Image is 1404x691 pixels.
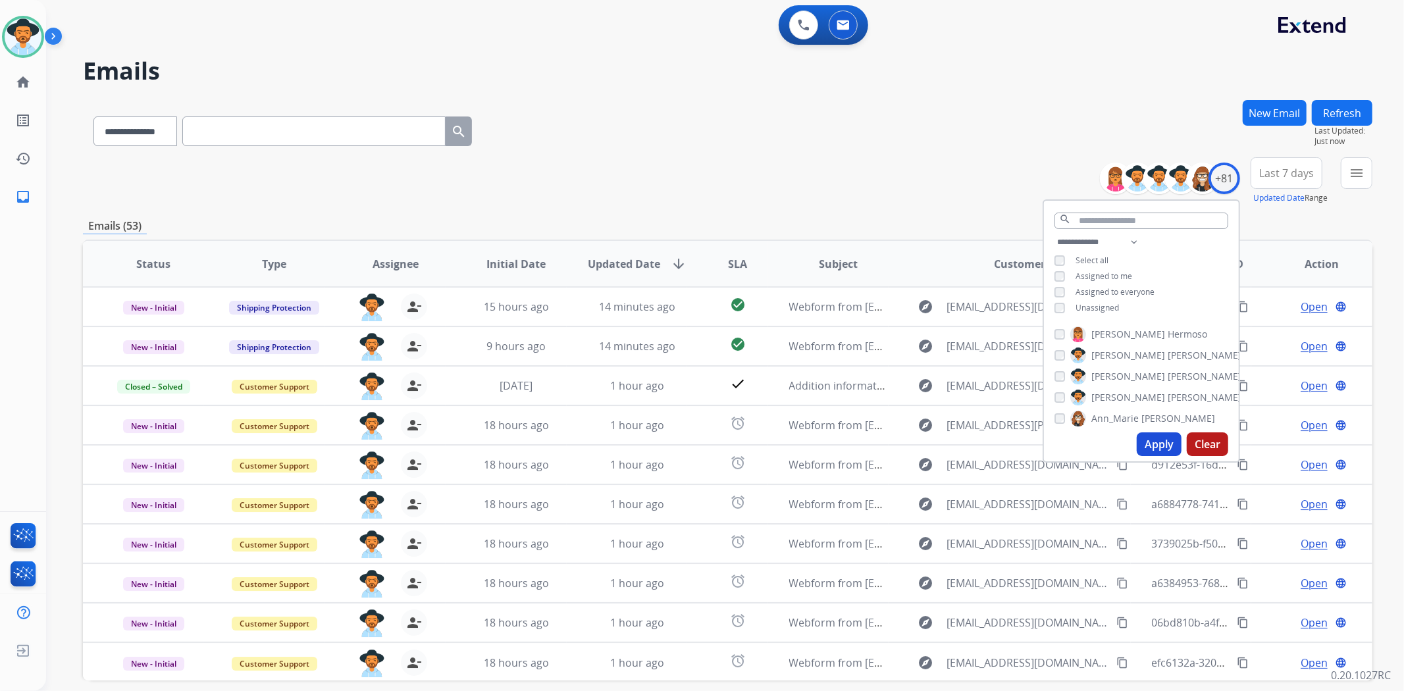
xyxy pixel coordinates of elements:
span: Webform from [EMAIL_ADDRESS][DOMAIN_NAME] on [DATE] [789,299,1087,314]
span: [PERSON_NAME] [1168,349,1241,362]
span: Status [136,256,170,272]
span: Open [1301,457,1328,473]
mat-icon: explore [918,655,933,671]
span: 1 hour ago [610,378,664,393]
span: 18 hours ago [484,497,549,511]
span: 18 hours ago [484,457,549,472]
mat-icon: language [1335,617,1347,628]
mat-icon: person_remove [406,536,422,551]
mat-icon: content_copy [1237,340,1249,352]
span: Shipping Protection [229,301,319,315]
mat-icon: person_remove [406,575,422,591]
mat-icon: language [1335,538,1347,550]
mat-icon: explore [918,299,933,315]
mat-icon: person_remove [406,338,422,354]
span: Type [262,256,286,272]
span: 18 hours ago [484,655,549,670]
mat-icon: list_alt [15,113,31,128]
mat-icon: home [15,74,31,90]
mat-icon: content_copy [1237,419,1249,431]
button: Refresh [1312,100,1372,126]
img: agent-avatar [359,570,385,598]
mat-icon: content_copy [1237,657,1249,669]
span: Select all [1076,255,1108,266]
span: Customer Support [232,498,317,512]
span: [EMAIL_ADDRESS][DOMAIN_NAME] [947,655,1108,671]
mat-icon: explore [918,575,933,591]
mat-icon: explore [918,338,933,354]
span: 1 hour ago [610,457,664,472]
mat-icon: person_remove [406,655,422,671]
span: Assignee [373,256,419,272]
span: 1 hour ago [610,576,664,590]
span: Assigned to everyone [1076,286,1155,297]
span: Updated Date [588,256,660,272]
img: agent-avatar [359,333,385,361]
button: Last 7 days [1251,157,1322,189]
span: New - Initial [123,459,184,473]
mat-icon: inbox [15,189,31,205]
span: Open [1301,417,1328,433]
span: 14 minutes ago [599,299,675,314]
span: [PERSON_NAME] [1091,328,1165,341]
span: Customer Support [232,419,317,433]
span: [PERSON_NAME] [1091,391,1165,404]
span: Addition information. [789,378,896,393]
span: 18 hours ago [484,615,549,630]
mat-icon: check [730,376,746,392]
span: Hermoso [1168,328,1207,341]
mat-icon: alarm [730,494,746,510]
span: 9 hours ago [486,339,546,353]
span: 3739025b-f50b-4539-8f33-7c76c04c4eaa [1152,536,1349,551]
span: New - Initial [123,340,184,354]
span: Open [1301,378,1328,394]
mat-icon: explore [918,378,933,394]
span: [PERSON_NAME] [1091,349,1165,362]
span: [EMAIL_ADDRESS][DOMAIN_NAME] [947,457,1108,473]
img: agent-avatar [359,491,385,519]
span: [EMAIL_ADDRESS][DOMAIN_NAME] [947,496,1108,512]
img: avatar [5,18,41,55]
mat-icon: check_circle [730,336,746,352]
span: Webform from [EMAIL_ADDRESS][DOMAIN_NAME] on [DATE] [789,576,1087,590]
mat-icon: person_remove [406,378,422,394]
span: Unassigned [1076,302,1119,313]
mat-icon: content_copy [1237,459,1249,471]
span: Webform from [EMAIL_ADDRESS][DOMAIN_NAME] on [DATE] [789,655,1087,670]
span: Initial Date [486,256,546,272]
span: [PERSON_NAME] [1168,391,1241,404]
mat-icon: history [15,151,31,166]
mat-icon: content_copy [1237,538,1249,550]
span: Open [1301,338,1328,354]
mat-icon: explore [918,417,933,433]
mat-icon: language [1335,380,1347,392]
span: Shipping Protection [229,340,319,354]
mat-icon: content_copy [1237,380,1249,392]
span: Range [1253,192,1328,203]
mat-icon: content_copy [1237,577,1249,589]
span: [DATE] [500,378,533,393]
span: Open [1301,655,1328,671]
img: agent-avatar [359,372,385,400]
mat-icon: content_copy [1116,459,1128,471]
mat-icon: content_copy [1116,657,1128,669]
div: +81 [1209,163,1240,194]
mat-icon: menu [1349,165,1365,181]
span: [PERSON_NAME] [1091,370,1165,383]
span: Webform from [EMAIL_ADDRESS][DOMAIN_NAME] on [DATE] [789,457,1087,472]
span: Webform from [EMAIL_ADDRESS][DOMAIN_NAME] on [DATE] [789,339,1087,353]
span: [EMAIL_ADDRESS][DOMAIN_NAME] [947,575,1108,591]
p: Emails (53) [83,218,147,234]
span: SLA [728,256,747,272]
button: Updated Date [1253,193,1305,203]
mat-icon: language [1335,459,1347,471]
span: 1 hour ago [610,655,664,670]
span: Customer [994,256,1045,272]
mat-icon: content_copy [1116,498,1128,510]
img: agent-avatar [359,451,385,479]
button: New Email [1243,100,1307,126]
mat-icon: alarm [730,455,746,471]
span: 18 hours ago [484,576,549,590]
span: [EMAIL_ADDRESS][DOMAIN_NAME] [947,615,1108,630]
mat-icon: alarm [730,613,746,628]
